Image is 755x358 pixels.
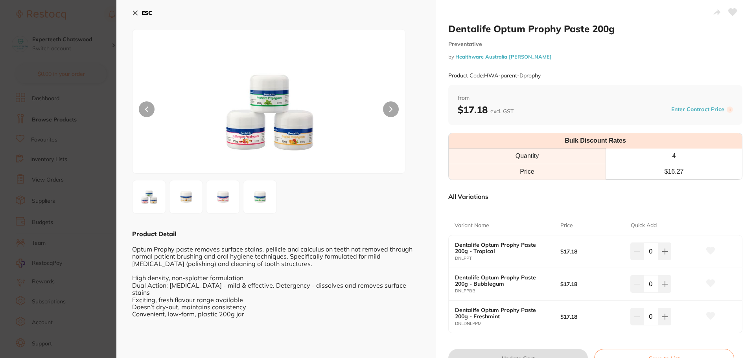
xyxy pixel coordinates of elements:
div: Optum Prophy paste removes surface stains, pellicle and calculus on teeth not removed through nor... [132,238,420,325]
b: $17.18 [560,281,624,287]
p: All Variations [448,193,488,200]
h2: Dentalife Optum Prophy Paste 200g [448,23,742,35]
b: Product Detail [132,230,176,238]
b: Dentalife Optum Prophy Paste 200g - Freshmint [455,307,550,319]
b: ESC [142,9,152,17]
button: Enter Contract Price [669,106,727,113]
b: Dentalife Optum Prophy Paste 200g - Tropical [455,242,550,254]
th: Quantity [449,149,606,164]
th: Bulk Discount Rates [449,133,742,149]
img: YWwuanBn [172,183,200,211]
img: bWFpbi5qcGc [187,49,351,173]
b: $17.18 [560,314,624,320]
span: excl. GST [490,108,514,115]
span: from [458,94,733,102]
b: Dentalife Optum Prophy Paste 200g - Bubblegum [455,274,550,287]
small: DNLPPT [455,256,560,261]
p: Variant Name [455,222,489,229]
td: $ 16.27 [606,164,742,179]
a: Healthware Australia [PERSON_NAME] [455,53,552,60]
p: Quick Add [631,222,657,229]
small: DNLPPBB [455,288,560,294]
p: Price [560,222,573,229]
b: $17.18 [560,248,624,255]
img: Z3VtLmpwZw [209,183,237,211]
img: bWFpbi5qcGc [135,183,163,211]
th: 4 [606,149,742,164]
button: ESC [132,6,152,20]
small: DNLDNLPPM [455,321,560,326]
small: Product Code: HWA-parent-Dprophy [448,72,541,79]
td: Price [449,164,606,179]
small: Preventative [448,41,742,48]
b: $17.18 [458,104,514,116]
small: by [448,54,742,60]
img: aW50LmpwZw [246,183,274,211]
label: i [727,106,733,113]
